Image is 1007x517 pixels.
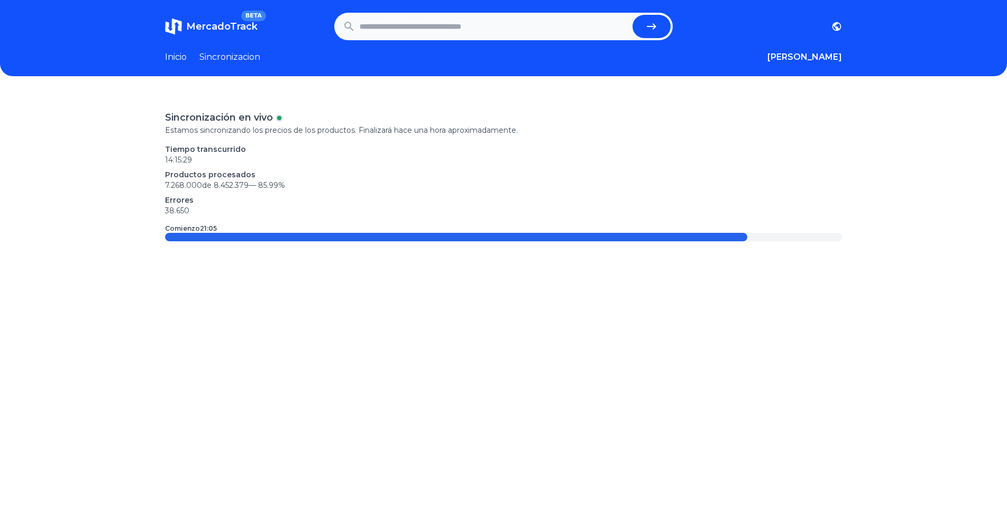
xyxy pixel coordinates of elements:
[200,224,217,232] time: 21:05
[165,224,217,233] p: Comienzo
[165,205,842,216] p: 38.650
[165,18,258,35] a: MercadoTrackBETA
[165,180,842,191] p: 7.268.000 de 8.452.379 —
[165,144,842,155] p: Tiempo transcurrido
[199,51,260,64] a: Sincronizacion
[258,180,285,190] span: 85.99 %
[165,125,842,135] p: Estamos sincronizando los precios de los productos. Finalizará hace una hora aproximadamente.
[767,51,842,64] button: [PERSON_NAME]
[165,155,192,165] time: 14:15:29
[165,18,182,35] img: MercadoTrack
[165,110,273,125] p: Sincronización en vivo
[241,11,266,21] span: BETA
[165,195,842,205] p: Errores
[186,21,258,32] span: MercadoTrack
[165,169,842,180] p: Productos procesados
[165,51,187,64] a: Inicio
